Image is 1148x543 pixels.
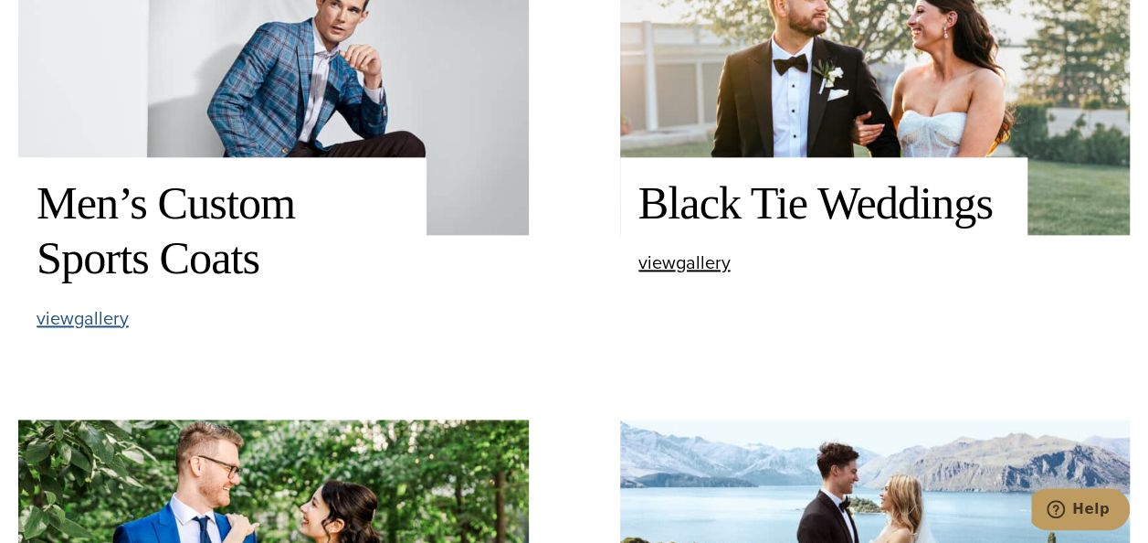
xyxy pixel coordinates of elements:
h2: Men’s Custom Sports Coats [37,176,408,286]
h2: Black Tie Weddings [638,176,1010,230]
span: view gallery [37,304,129,332]
iframe: Opens a widget where you can chat to one of our agents [1031,488,1130,534]
a: viewgallery [37,309,129,328]
span: view gallery [638,249,731,276]
a: viewgallery [638,253,731,272]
